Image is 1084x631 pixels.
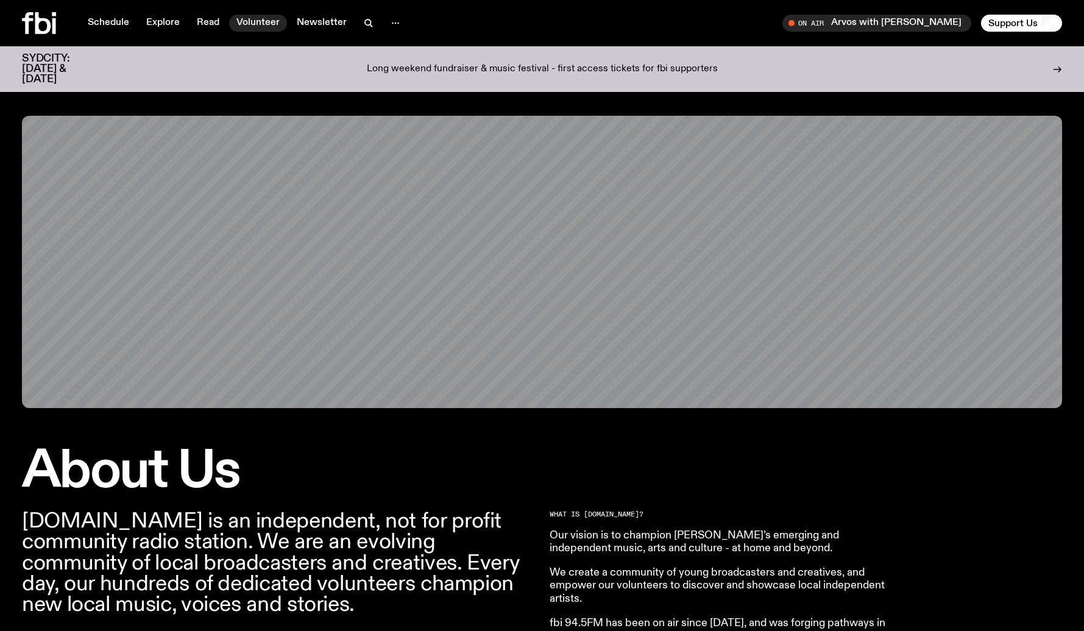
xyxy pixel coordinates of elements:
span: Support Us [988,18,1038,29]
a: Newsletter [289,15,354,32]
button: Support Us [981,15,1062,32]
a: Schedule [80,15,136,32]
h3: SYDCITY: [DATE] & [DATE] [22,54,100,85]
h1: About Us [22,447,535,496]
a: Read [190,15,227,32]
p: [DOMAIN_NAME] is an independent, not for profit community radio station. We are an evolving commu... [22,511,535,615]
h2: What is [DOMAIN_NAME]? [550,511,901,518]
button: On AirArvos with [PERSON_NAME] [782,15,971,32]
p: Our vision is to champion [PERSON_NAME]’s emerging and independent music, arts and culture - at h... [550,529,901,555]
a: Explore [139,15,187,32]
p: Long weekend fundraiser & music festival - first access tickets for fbi supporters [367,64,718,75]
a: Volunteer [229,15,287,32]
p: We create a community of young broadcasters and creatives, and empower our volunteers to discover... [550,566,901,606]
